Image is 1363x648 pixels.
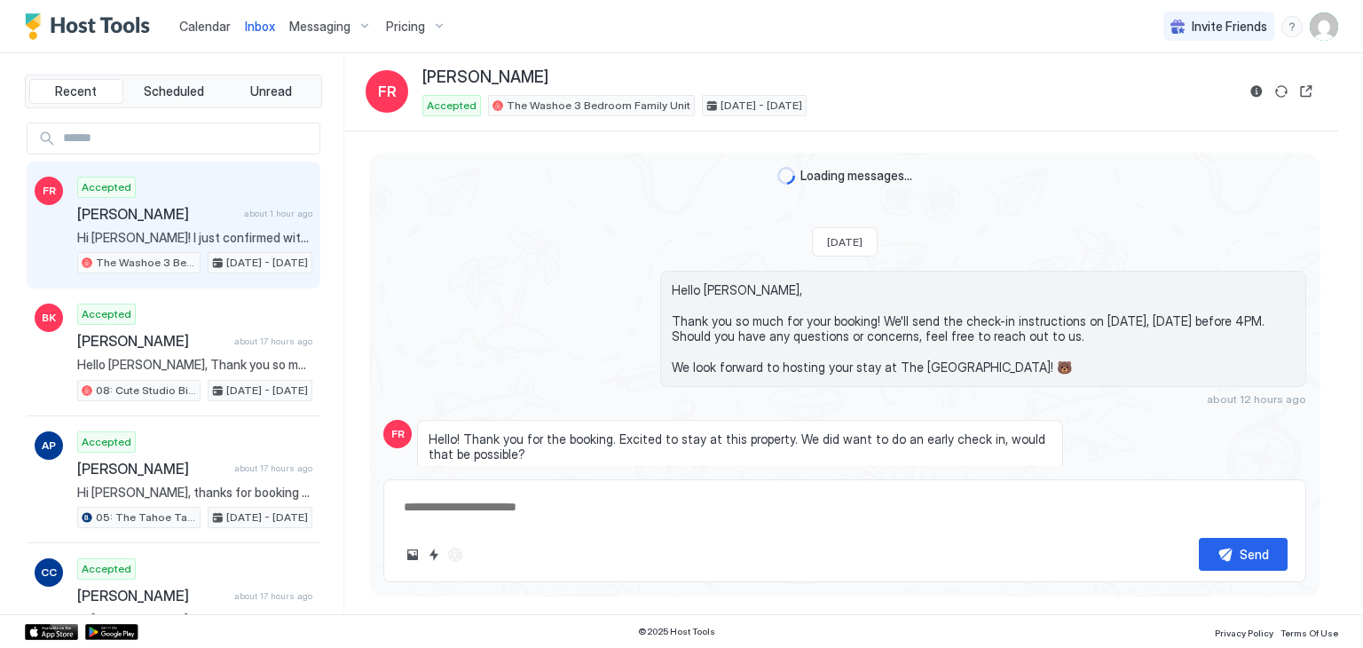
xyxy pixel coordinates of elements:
[245,17,275,36] a: Inbox
[77,357,312,373] span: Hello [PERSON_NAME], Thank you so much for your booking! We'll send the check-in instructions on ...
[179,17,231,36] a: Calendar
[1310,12,1338,41] div: User profile
[289,19,351,35] span: Messaging
[234,590,312,602] span: about 17 hours ago
[250,83,292,99] span: Unread
[391,426,405,442] span: FR
[244,208,312,219] span: about 1 hour ago
[386,19,425,35] span: Pricing
[1199,538,1288,571] button: Send
[25,624,78,640] a: App Store
[96,255,196,271] span: The Washoe 3 Bedroom Family Unit
[638,626,715,637] span: © 2025 Host Tools
[423,544,445,565] button: Quick reply
[77,230,312,246] span: Hi [PERSON_NAME]! I just confirmed with my team, and yes, an early check-in at 11 AM is possible....
[96,510,196,526] span: 05: The Tahoe Tamarack Pet Friendly Studio
[25,13,158,40] a: Host Tools Logo
[1246,81,1267,102] button: Reservation information
[777,167,795,185] div: loading
[82,561,131,577] span: Accepted
[1207,392,1306,406] span: about 12 hours ago
[77,485,312,501] span: Hi [PERSON_NAME], thanks for booking your stay with us! Details of your Booking: 📍 [STREET_ADDRES...
[96,383,196,399] span: 08: Cute Studio Bike to Beach
[77,205,237,223] span: [PERSON_NAME]
[82,179,131,195] span: Accepted
[234,336,312,347] span: about 17 hours ago
[144,83,204,99] span: Scheduled
[429,431,1052,462] span: Hello! Thank you for the booking. Excited to stay at this property. We did want to do an early ch...
[82,306,131,322] span: Accepted
[427,98,477,114] span: Accepted
[77,612,312,628] span: Hi [PERSON_NAME], thanks for booking your stay with us! Details of your Booking: 📍 [STREET_ADDRES...
[422,67,548,88] span: [PERSON_NAME]
[85,624,138,640] a: Google Play Store
[56,123,319,154] input: Input Field
[1215,628,1273,638] span: Privacy Policy
[1280,622,1338,641] a: Terms Of Use
[82,434,131,450] span: Accepted
[402,544,423,565] button: Upload image
[234,462,312,474] span: about 17 hours ago
[1281,16,1303,37] div: menu
[1271,81,1292,102] button: Sync reservation
[827,235,863,249] span: [DATE]
[1215,622,1273,641] a: Privacy Policy
[41,565,57,581] span: CC
[226,255,308,271] span: [DATE] - [DATE]
[1240,545,1269,564] div: Send
[77,332,227,350] span: [PERSON_NAME]
[42,438,56,454] span: AP
[507,98,690,114] span: The Washoe 3 Bedroom Family Unit
[800,168,912,184] span: Loading messages...
[77,460,227,478] span: [PERSON_NAME]
[42,310,56,326] span: BK
[721,98,802,114] span: [DATE] - [DATE]
[43,183,56,199] span: FR
[226,383,308,399] span: [DATE] - [DATE]
[224,79,318,104] button: Unread
[127,79,221,104] button: Scheduled
[245,19,275,34] span: Inbox
[672,282,1295,375] span: Hello [PERSON_NAME], Thank you so much for your booking! We'll send the check-in instructions on ...
[179,19,231,34] span: Calendar
[29,79,123,104] button: Recent
[55,83,97,99] span: Recent
[25,75,322,108] div: tab-group
[77,587,227,605] span: [PERSON_NAME]
[1192,19,1267,35] span: Invite Friends
[378,81,397,102] span: FR
[1296,81,1317,102] button: Open reservation
[226,510,308,526] span: [DATE] - [DATE]
[1280,628,1338,638] span: Terms Of Use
